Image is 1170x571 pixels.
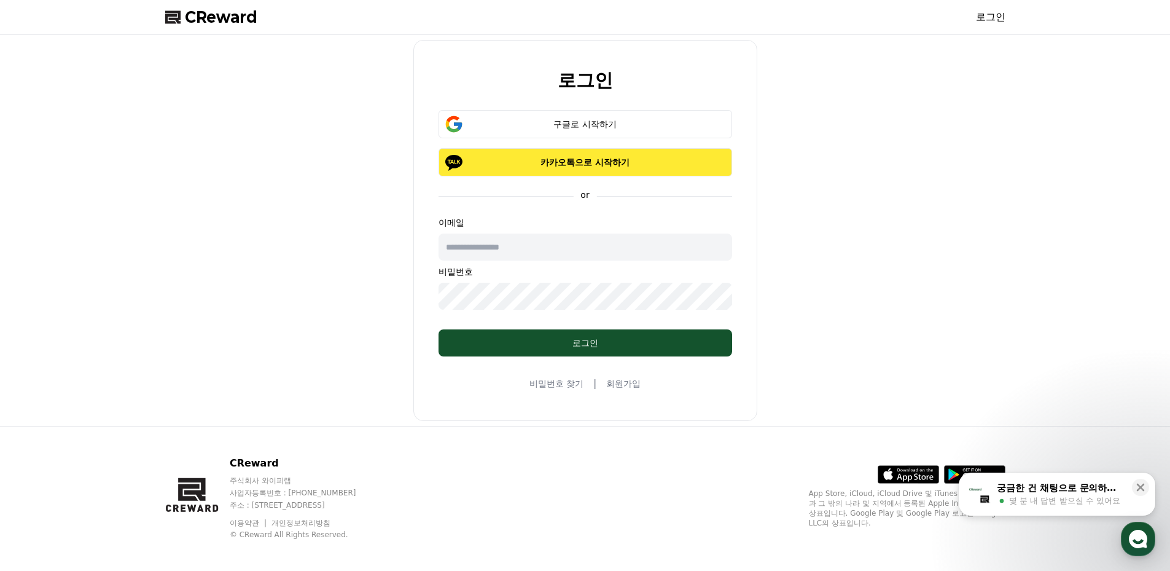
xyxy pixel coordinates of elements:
button: 구글로 시작하기 [439,110,732,138]
button: 카카오톡으로 시작하기 [439,148,732,176]
a: 대화 [81,390,158,420]
a: 회원가입 [606,377,641,390]
p: 주소 : [STREET_ADDRESS] [230,500,380,510]
a: 설정 [158,390,236,420]
a: 이용약관 [230,519,268,527]
a: CReward [165,7,257,27]
button: 로그인 [439,329,732,356]
p: CReward [230,456,380,471]
p: © CReward All Rights Reserved. [230,530,380,540]
span: | [593,376,596,391]
p: 사업자등록번호 : [PHONE_NUMBER] [230,488,380,498]
span: 대화 [112,409,127,419]
a: 비밀번호 찾기 [529,377,583,390]
span: CReward [185,7,257,27]
a: 홈 [4,390,81,420]
p: or [573,189,596,201]
div: 구글로 시작하기 [456,118,714,130]
div: 로그인 [463,337,708,349]
p: 주식회사 와이피랩 [230,476,380,486]
span: 홈 [39,408,46,418]
p: App Store, iCloud, iCloud Drive 및 iTunes Store는 미국과 그 밖의 나라 및 지역에서 등록된 Apple Inc.의 서비스 상표입니다. Goo... [809,489,1005,528]
a: 개인정보처리방침 [271,519,330,527]
p: 비밀번호 [439,266,732,278]
p: 카카오톡으로 시작하기 [456,156,714,168]
h2: 로그인 [558,70,613,90]
span: 설정 [190,408,205,418]
a: 로그인 [976,10,1005,25]
p: 이메일 [439,216,732,229]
